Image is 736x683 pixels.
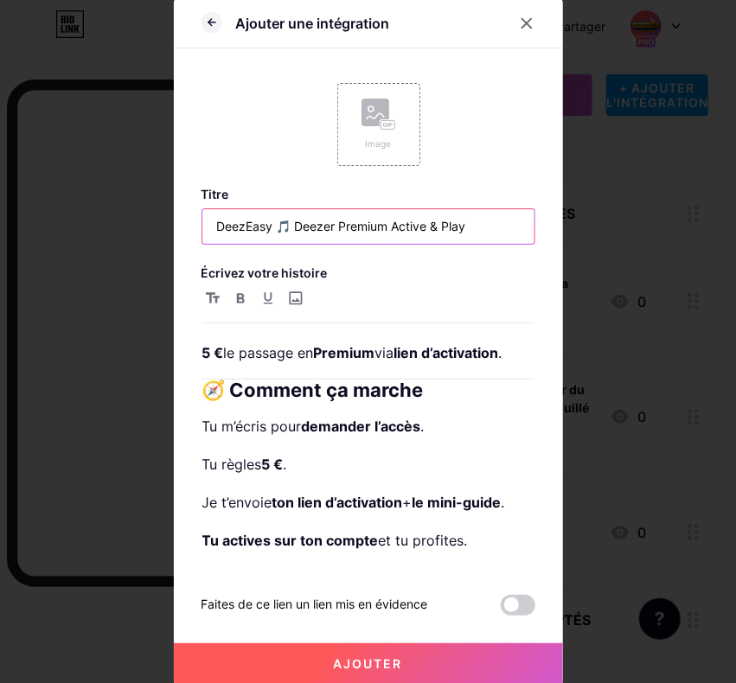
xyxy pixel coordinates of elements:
strong: Tu actives sur ton compte [202,532,379,549]
p: le passage en via . [202,341,534,365]
font: Titre [202,187,229,201]
font: Ajouter une intégration [236,15,390,32]
p: Je t’envoie + . [202,490,534,514]
strong: 5 € [202,344,224,361]
font: Faites de ce lien un lien mis en évidence [202,597,428,611]
p: Tu règles . [202,452,534,476]
p: Tu m’écris pour . [202,414,534,438]
input: Titre [202,209,534,244]
font: Écrivez votre histoire [202,265,328,280]
strong: 5 € [262,456,284,473]
strong: le mini-guide [413,494,502,511]
strong: ton lien d’activation [272,494,403,511]
strong: Premium [314,344,375,361]
p: et tu profites. [202,528,534,552]
h2: 🧭 Comment ça marche [202,380,534,400]
font: Image [366,138,392,149]
strong: lien d’activation [394,344,499,361]
font: Ajouter [334,656,403,671]
strong: demander l’accès [302,418,421,435]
